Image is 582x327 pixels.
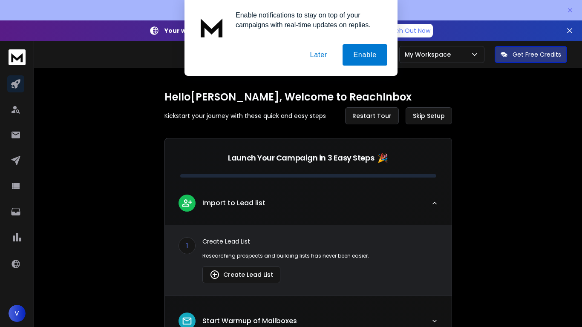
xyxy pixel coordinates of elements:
[299,44,337,66] button: Later
[202,252,438,259] p: Researching prospects and building lists has never been easier.
[9,305,26,322] button: V
[164,90,452,104] h1: Hello [PERSON_NAME] , Welcome to ReachInbox
[228,152,374,164] p: Launch Your Campaign in 3 Easy Steps
[165,225,452,295] div: leadImport to Lead list
[210,270,220,280] img: lead
[345,107,399,124] button: Restart Tour
[202,198,265,208] p: Import to Lead list
[406,107,452,124] button: Skip Setup
[229,10,387,30] div: Enable notifications to stay on top of your campaigns with real-time updates on replies.
[202,316,297,326] p: Start Warmup of Mailboxes
[182,198,193,208] img: lead
[164,112,326,120] p: Kickstart your journey with these quick and easy steps
[182,316,193,327] img: lead
[413,112,445,120] span: Skip Setup
[377,152,388,164] span: 🎉
[202,266,280,283] button: Create Lead List
[165,188,452,225] button: leadImport to Lead list
[179,237,196,254] div: 1
[202,237,438,246] p: Create Lead List
[343,44,387,66] button: Enable
[195,10,229,44] img: notification icon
